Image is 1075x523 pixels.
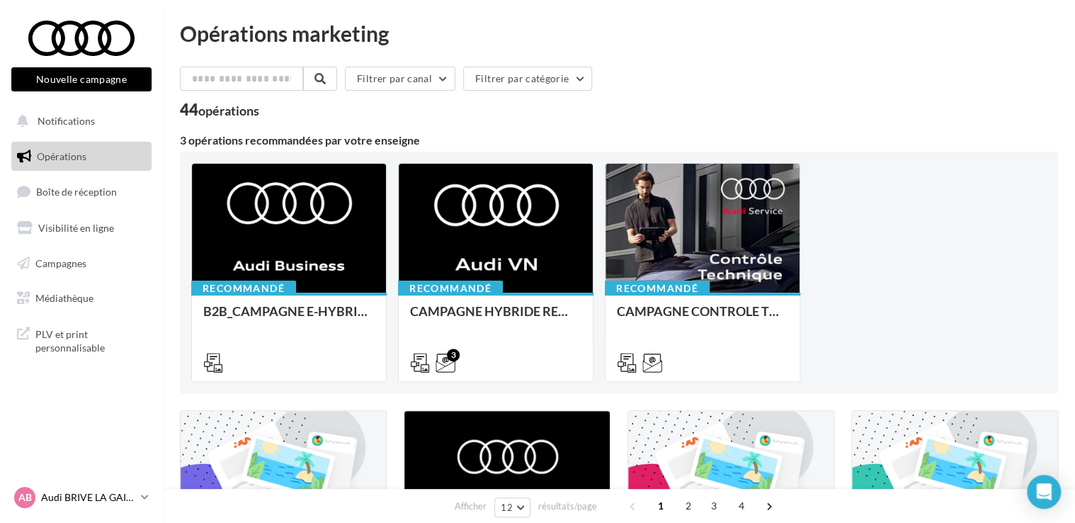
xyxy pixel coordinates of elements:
[38,222,114,234] span: Visibilité en ligne
[38,115,95,127] span: Notifications
[198,104,259,117] div: opérations
[180,135,1058,146] div: 3 opérations recommandées par votre enseigne
[11,67,152,91] button: Nouvelle campagne
[605,281,710,296] div: Recommandé
[730,495,753,517] span: 4
[35,257,86,269] span: Campagnes
[501,502,513,513] span: 12
[37,150,86,162] span: Opérations
[11,484,152,511] a: AB Audi BRIVE LA GAILLARDE
[35,325,146,355] span: PLV et print personnalisable
[447,349,460,361] div: 3
[8,249,154,279] a: Campagnes
[463,67,592,91] button: Filtrer par catégorie
[180,23,1058,44] div: Opérations marketing
[494,497,530,517] button: 12
[8,213,154,243] a: Visibilité en ligne
[345,67,455,91] button: Filtrer par canal
[191,281,296,296] div: Recommandé
[677,495,700,517] span: 2
[8,176,154,207] a: Boîte de réception
[649,495,672,517] span: 1
[36,186,117,198] span: Boîte de réception
[41,490,135,505] p: Audi BRIVE LA GAILLARDE
[617,304,788,332] div: CAMPAGNE CONTROLE TECHNIQUE 25€ OCTOBRE
[538,500,597,513] span: résultats/page
[8,283,154,313] a: Médiathèque
[203,304,375,332] div: B2B_CAMPAGNE E-HYBRID OCTOBRE
[35,292,93,304] span: Médiathèque
[1027,475,1061,509] div: Open Intercom Messenger
[410,304,581,332] div: CAMPAGNE HYBRIDE RECHARGEABLE
[8,106,149,136] button: Notifications
[703,495,725,517] span: 3
[8,142,154,171] a: Opérations
[18,490,32,505] span: AB
[455,500,487,513] span: Afficher
[8,319,154,361] a: PLV et print personnalisable
[398,281,503,296] div: Recommandé
[180,102,259,118] div: 44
